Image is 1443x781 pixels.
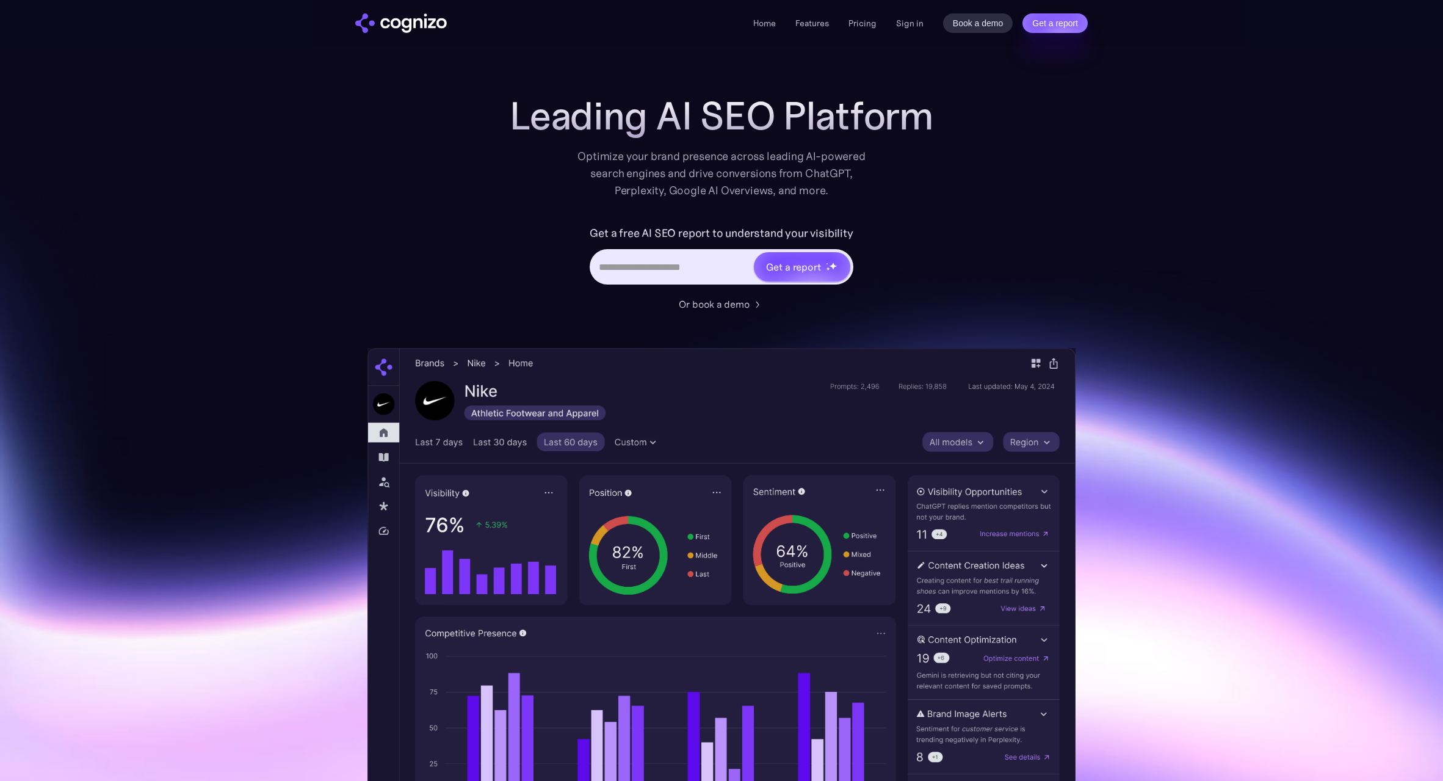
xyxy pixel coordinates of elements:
a: Sign in [896,16,924,31]
a: Features [795,18,829,29]
a: Get a reportstarstarstar [753,251,852,283]
a: Get a report [1022,13,1088,33]
h1: Leading AI SEO Platform [510,94,933,138]
div: Get a report [766,260,821,274]
div: Optimize your brand presence across leading AI-powered search engines and drive conversions from ... [571,148,872,199]
img: star [826,263,828,264]
a: Or book a demo [679,297,764,311]
label: Get a free AI SEO report to understand your visibility [590,223,853,243]
a: Book a demo [943,13,1013,33]
a: home [355,13,447,33]
div: Or book a demo [679,297,750,311]
img: star [826,267,830,271]
a: Pricing [848,18,877,29]
a: Home [753,18,776,29]
form: Hero URL Input Form [590,223,853,291]
img: star [829,262,837,270]
img: cognizo logo [355,13,447,33]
